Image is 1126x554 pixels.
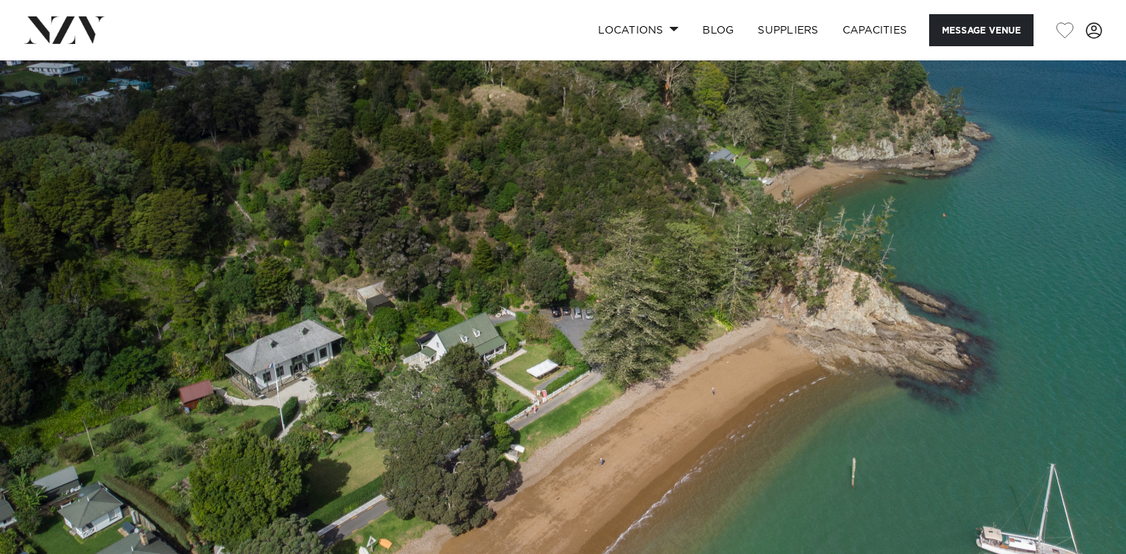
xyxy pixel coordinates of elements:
a: Locations [586,14,691,46]
button: Message Venue [929,14,1034,46]
a: BLOG [691,14,746,46]
img: nzv-logo.png [24,16,105,43]
a: SUPPLIERS [746,14,830,46]
a: Capacities [831,14,919,46]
